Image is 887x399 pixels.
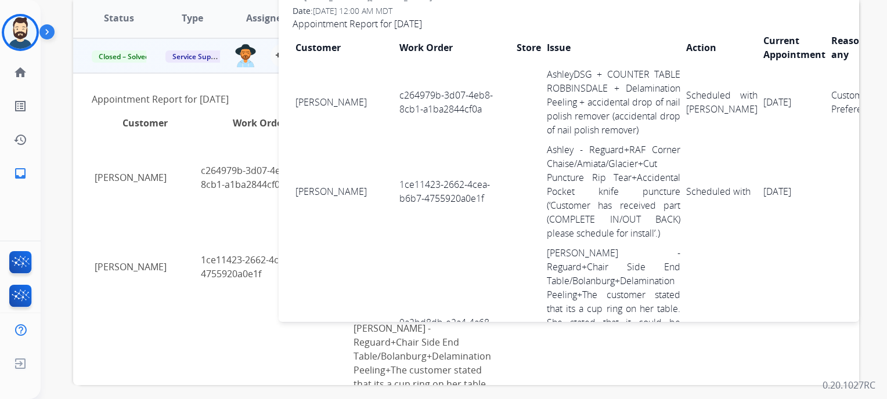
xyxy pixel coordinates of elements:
span: Assignee [246,11,287,25]
td: [DATE] [760,64,828,140]
th: Work Order [396,31,514,64]
th: Work Order [198,106,320,140]
mat-icon: person_add [275,49,289,63]
span: Status [104,11,134,25]
mat-icon: home [13,66,27,79]
th: Customer [293,31,396,64]
h2: Appointment Report for [DATE] [92,92,693,106]
a: AshleyDSG + COUNTER TABLE ROBBINSDALE + Delamination Peeling + accidental drop of nail polish rem... [547,68,680,136]
img: agent-avatar [235,44,257,67]
td: [DATE] [760,140,828,243]
td: 1ce11423-2662-4cea-b6b7-4755920a0e1f [396,140,514,243]
td: Customer Preference [828,64,880,140]
p: 0.20.1027RC [823,378,875,392]
span: [DATE] 12:00 AM MDT [313,5,392,16]
th: Action [683,31,760,64]
span: Type [182,11,203,25]
td: c264979b-3d07-4eb8-8cb1-a1ba2844cf0a [198,140,320,215]
td: Scheduled with [PERSON_NAME] [683,64,760,140]
td: 1ce11423-2662-4cea-b6b7-4755920a0e1f [198,215,320,318]
a: Ashley - Reguard+RAF Corner Chaise/Amiata/Glacier+Cut Puncture Rip Tear+Accidental Pocket knife p... [547,143,680,240]
th: Customer [92,106,198,140]
mat-icon: list_alt [13,99,27,113]
th: Reason, if any [828,31,880,64]
div: Date: [293,5,845,17]
th: Current Appointment [760,31,828,64]
mat-icon: inbox [13,166,27,180]
th: Issue [544,31,683,64]
td: c264979b-3d07-4eb8-8cb1-a1ba2844cf0a [396,64,514,140]
h2: Appointment Report for [DATE] [293,17,845,31]
td: [PERSON_NAME] [92,215,198,318]
td: [PERSON_NAME] [92,140,198,215]
td: [PERSON_NAME] [293,64,396,140]
img: avatar [4,16,37,49]
td: Scheduled with [683,140,760,243]
th: Store [514,31,544,64]
mat-icon: history [13,133,27,147]
td: [PERSON_NAME] [293,140,396,243]
span: Service Support [165,50,232,63]
span: Closed – Solved [92,50,156,63]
